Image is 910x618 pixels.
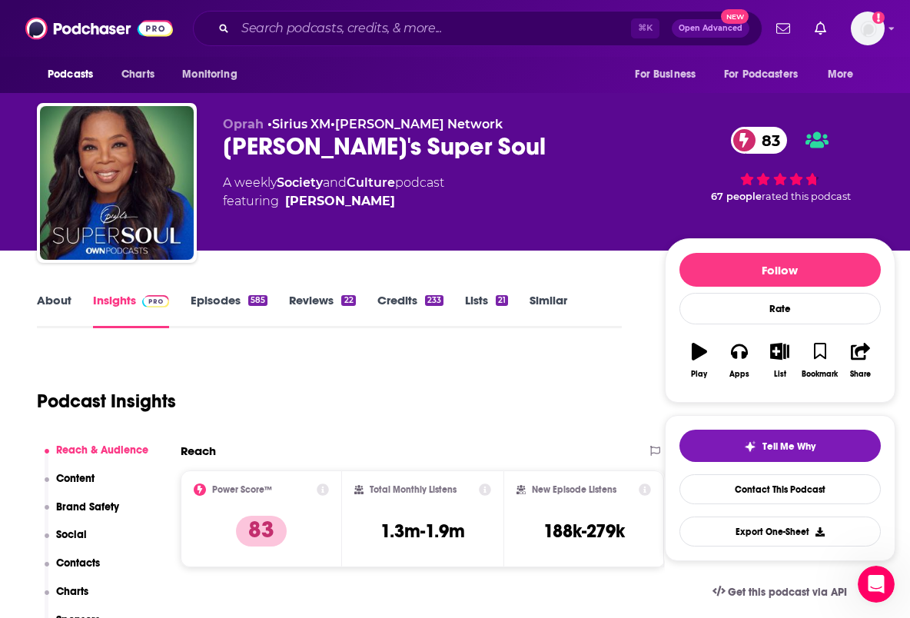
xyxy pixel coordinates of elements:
a: Culture [347,175,395,190]
input: Search podcasts, credits, & more... [235,16,631,41]
a: Get this podcast via API [700,573,860,611]
a: Lists21 [465,293,508,328]
img: Podchaser Pro [142,295,169,307]
button: open menu [37,60,113,89]
div: 22 [341,295,355,306]
button: Export One-Sheet [679,517,881,547]
button: open menu [171,60,257,89]
span: For Business [635,64,696,85]
span: featuring [223,192,444,211]
span: • [267,117,330,131]
div: Apps [729,370,749,379]
div: Play [691,370,707,379]
p: 83 [236,516,287,547]
button: open menu [714,60,820,89]
div: Search podcasts, credits, & more... [193,11,762,46]
p: Brand Safety [56,500,119,513]
iframe: Intercom live chat [858,566,895,603]
svg: Add a profile image [872,12,885,24]
button: Contacts [45,557,101,585]
span: Get this podcast via API [728,586,847,599]
button: Open AdvancedNew [672,19,749,38]
div: 233 [425,295,443,306]
div: Rate [679,293,881,324]
button: Show profile menu [851,12,885,45]
button: Charts [45,585,89,613]
button: List [759,333,799,388]
button: Social [45,528,88,557]
p: Social [56,528,87,541]
span: Monitoring [182,64,237,85]
span: Tell Me Why [762,440,815,453]
a: Sirius XM [272,117,330,131]
span: More [828,64,854,85]
h2: New Episode Listens [532,484,616,495]
a: Contact This Podcast [679,474,881,504]
h1: Podcast Insights [37,390,176,413]
p: Content [56,472,95,485]
button: Content [45,472,95,500]
a: Show notifications dropdown [770,15,796,42]
button: tell me why sparkleTell Me Why [679,430,881,462]
span: and [323,175,347,190]
span: • [330,117,503,131]
p: Contacts [56,557,100,570]
div: A weekly podcast [223,174,444,211]
div: 21 [496,295,508,306]
span: For Podcasters [724,64,798,85]
span: Charts [121,64,154,85]
a: Show notifications dropdown [809,15,832,42]
button: Share [840,333,880,388]
a: Oprah Winfrey [285,192,395,211]
span: ⌘ K [631,18,659,38]
button: open menu [817,60,873,89]
div: Bookmark [802,370,838,379]
button: Brand Safety [45,500,120,529]
a: Episodes585 [191,293,267,328]
button: Apps [719,333,759,388]
button: Bookmark [800,333,840,388]
button: open menu [624,60,715,89]
span: Open Advanced [679,25,742,32]
img: Oprah's Super Soul [40,106,194,260]
button: Follow [679,253,881,287]
a: 83 [731,127,788,154]
a: Society [277,175,323,190]
span: rated this podcast [762,191,851,202]
img: User Profile [851,12,885,45]
p: Charts [56,585,88,598]
div: List [774,370,786,379]
div: Share [850,370,871,379]
a: About [37,293,71,328]
a: [PERSON_NAME] Network [335,117,503,131]
h3: 188k-279k [543,520,625,543]
img: tell me why sparkle [744,440,756,453]
h3: 1.3m-1.9m [380,520,465,543]
p: Reach & Audience [56,444,148,457]
span: 67 people [711,191,762,202]
a: Reviews22 [289,293,355,328]
a: Similar [530,293,567,328]
button: Reach & Audience [45,444,149,472]
span: Logged in as bgast63 [851,12,885,45]
a: Charts [111,60,164,89]
span: 83 [746,127,788,154]
h2: Reach [181,444,216,458]
span: Oprah [223,117,264,131]
div: 83 67 peoplerated this podcast [665,117,895,212]
img: Podchaser - Follow, Share and Rate Podcasts [25,14,173,43]
button: Play [679,333,719,388]
div: 585 [248,295,267,306]
h2: Power Score™ [212,484,272,495]
span: Podcasts [48,64,93,85]
h2: Total Monthly Listens [370,484,457,495]
span: New [721,9,749,24]
a: Credits233 [377,293,443,328]
a: InsightsPodchaser Pro [93,293,169,328]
